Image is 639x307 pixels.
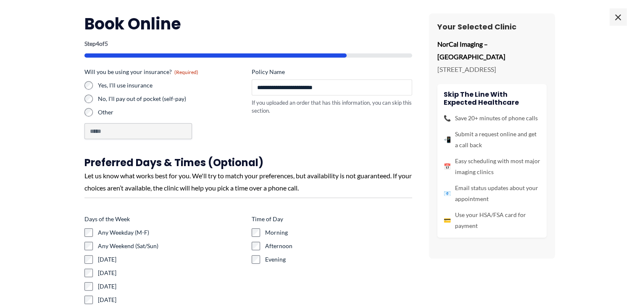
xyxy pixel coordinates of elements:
[437,63,547,76] p: [STREET_ADDRESS]
[98,95,245,103] label: No, I'll pay out of pocket (self-pay)
[98,255,245,264] label: [DATE]
[98,242,245,250] label: Any Weekend (Sat/Sun)
[174,69,198,75] span: (Required)
[98,108,245,116] label: Other
[98,269,245,277] label: [DATE]
[84,215,130,223] legend: Days of the Week
[84,123,192,139] input: Other Choice, please specify
[84,68,198,76] legend: Will you be using your insurance?
[610,8,626,25] span: ×
[96,40,99,47] span: 4
[444,113,451,124] span: 📞
[84,13,412,34] h2: Book Online
[98,282,245,291] label: [DATE]
[444,183,540,204] li: Email status updates about your appointment
[437,22,547,32] h3: Your Selected Clinic
[98,296,245,304] label: [DATE]
[265,242,412,250] label: Afternoon
[444,161,451,172] span: 📅
[265,255,412,264] label: Evening
[105,40,108,47] span: 5
[84,41,412,47] p: Step of
[444,215,451,226] span: 💳
[252,215,283,223] legend: Time of Day
[444,209,540,231] li: Use your HSA/FSA card for payment
[444,156,540,177] li: Easy scheduling with most major imaging clinics
[444,188,451,199] span: 📧
[252,99,412,114] div: If you uploaded an order that has this information, you can skip this section.
[444,90,540,106] h4: Skip the line with Expected Healthcare
[444,129,540,151] li: Submit a request online and get a call back
[252,68,412,76] label: Policy Name
[444,134,451,145] span: 📲
[84,156,412,169] h3: Preferred Days & Times (Optional)
[444,113,540,124] li: Save 20+ minutes of phone calls
[265,228,412,237] label: Morning
[84,169,412,194] div: Let us know what works best for you. We'll try to match your preferences, but availability is not...
[98,228,245,237] label: Any Weekday (M-F)
[437,38,547,63] p: NorCal Imaging – [GEOGRAPHIC_DATA]
[98,81,245,90] label: Yes, I'll use insurance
